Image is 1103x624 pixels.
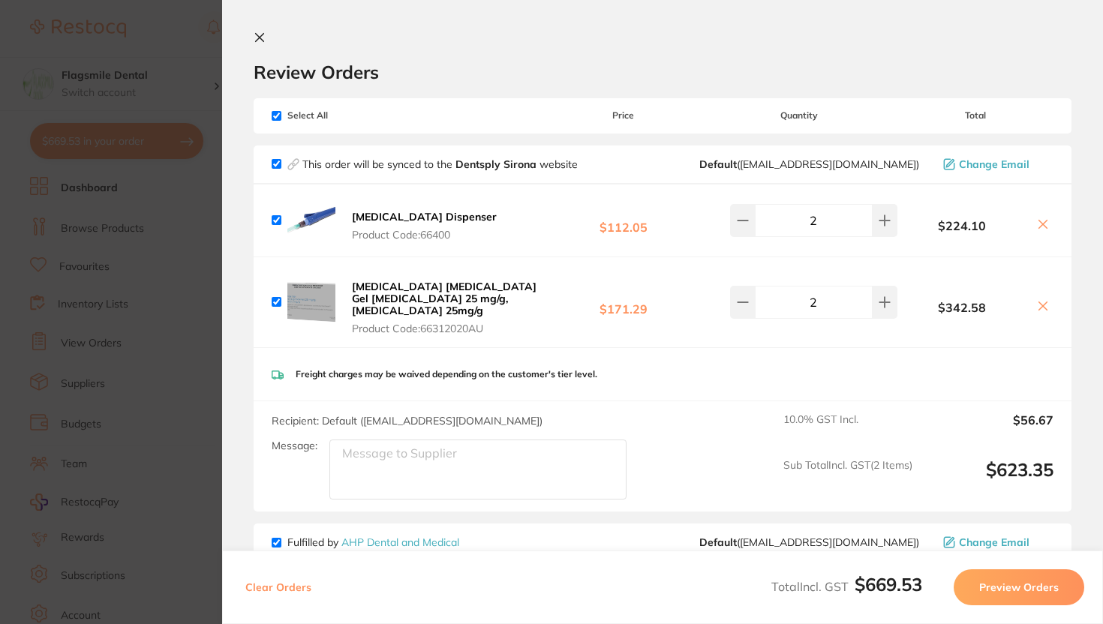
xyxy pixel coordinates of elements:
span: Change Email [959,536,1029,548]
b: [MEDICAL_DATA] Dispenser [352,210,497,223]
strong: Dentsply Sirona [455,157,539,171]
span: Select All [272,110,422,121]
span: Quantity [702,110,897,121]
b: $171.29 [545,289,702,316]
button: [MEDICAL_DATA] Dispenser Product Code:66400 [347,210,501,241]
img: Profile image for Restocq [34,36,58,60]
div: message notification from Restocq, Just now. Hi Ann, Starting 11 August, we’re making some update... [23,22,278,286]
div: We’re committed to ensuring a smooth transition for you! Our team is standing by to help you with... [65,157,266,231]
span: Price [545,110,702,121]
span: 10.0 % GST Incl. [783,413,912,446]
div: Message content [65,32,266,257]
img: emZhczJueQ [287,196,335,244]
output: $623.35 [924,459,1053,500]
span: Total Incl. GST [771,579,922,594]
button: Change Email [939,157,1053,171]
button: Clear Orders [241,569,316,605]
b: $224.10 [897,219,1026,232]
p: Freight charges may be waived depending on the customer's tier level. [296,369,597,379]
div: Simply reply to this message and we’ll be in touch to guide you through these next steps. We are ... [65,238,266,327]
span: Change Email [959,158,1029,170]
button: Change Email [939,535,1053,549]
img: aWZiMTBzZQ [287,278,335,326]
b: Default [699,157,737,171]
span: Total [897,110,1053,121]
p: Message from Restocq, sent Just now [65,263,266,277]
button: [MEDICAL_DATA] [MEDICAL_DATA] Gel [MEDICAL_DATA] 25 mg/g, [MEDICAL_DATA] 25mg/g Product Code:6631... [347,280,545,335]
div: Hi [PERSON_NAME], Starting [DATE], we’re making some updates to our product offerings on the Rest... [65,32,266,150]
button: Preview Orders [954,569,1084,605]
span: Sub Total Incl. GST ( 2 Items) [783,459,912,500]
span: Product Code: 66400 [352,229,497,241]
output: $56.67 [924,413,1053,446]
span: orders@ahpdentalmedical.com.au [699,536,919,548]
b: [MEDICAL_DATA] [MEDICAL_DATA] Gel [MEDICAL_DATA] 25 mg/g, [MEDICAL_DATA] 25mg/g [352,280,536,317]
b: $342.58 [897,301,1026,314]
b: $669.53 [855,573,922,595]
span: clientservices@dentsplysirona.com [699,158,919,170]
b: Default [699,535,737,549]
b: $112.05 [545,206,702,234]
span: Recipient: Default ( [EMAIL_ADDRESS][DOMAIN_NAME] ) [272,414,542,427]
label: Message: [272,439,317,452]
p: This order will be synced to the website [302,158,578,170]
h2: Review Orders [254,61,1071,83]
p: Fulfilled by [287,536,459,548]
a: AHP Dental and Medical [341,535,459,549]
span: Product Code: 66312020AU [352,322,541,334]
